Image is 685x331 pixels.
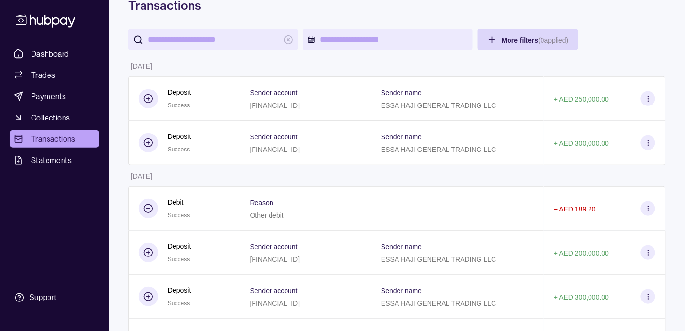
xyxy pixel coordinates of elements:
a: Dashboard [10,45,99,62]
div: Support [29,292,56,303]
p: Sender account [250,89,298,97]
p: + AED 300,000.00 [554,293,609,301]
a: Transactions [10,130,99,148]
span: Collections [31,112,70,123]
p: [FINANCIAL_ID] [250,146,300,153]
p: + AED 250,000.00 [554,95,609,103]
span: Dashboard [31,48,69,60]
p: Deposit [168,131,191,142]
p: − AED 189.20 [554,205,596,213]
p: Debit [168,197,190,208]
p: ESSA HAJI GENERAL TRADING LLC [381,300,496,307]
input: search [148,29,279,50]
a: Statements [10,151,99,169]
button: More filters(0applied) [478,29,578,50]
p: Reason [250,199,273,207]
p: ESSA HAJI GENERAL TRADING LLC [381,102,496,109]
p: Sender account [250,287,298,295]
p: Sender name [381,133,422,141]
p: + AED 200,000.00 [554,249,609,257]
p: ESSA HAJI GENERAL TRADING LLC [381,146,496,153]
span: More filters [502,36,569,44]
p: Deposit [168,87,191,98]
p: Sender name [381,287,422,295]
span: Success [168,300,190,307]
span: Statements [31,154,72,166]
span: Success [168,146,190,153]
p: [FINANCIAL_ID] [250,102,300,109]
p: ESSA HAJI GENERAL TRADING LLC [381,256,496,263]
a: Collections [10,109,99,126]
a: Payments [10,88,99,105]
p: Sender account [250,243,298,251]
p: [FINANCIAL_ID] [250,256,300,263]
span: Trades [31,69,55,81]
span: Success [168,102,190,109]
span: Success [168,212,190,219]
p: [DATE] [131,172,152,180]
p: Sender name [381,89,422,97]
p: Deposit [168,241,191,252]
a: Trades [10,66,99,84]
p: [DATE] [131,62,152,70]
p: Deposit [168,285,191,296]
span: Success [168,256,190,263]
p: Sender account [250,133,298,141]
span: Transactions [31,133,76,145]
p: Sender name [381,243,422,251]
p: Other debit [250,211,284,219]
span: Payments [31,90,66,102]
p: ( 0 applied) [538,36,568,44]
p: + AED 300,000.00 [554,139,609,147]
a: Support [10,287,99,308]
p: [FINANCIAL_ID] [250,300,300,307]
